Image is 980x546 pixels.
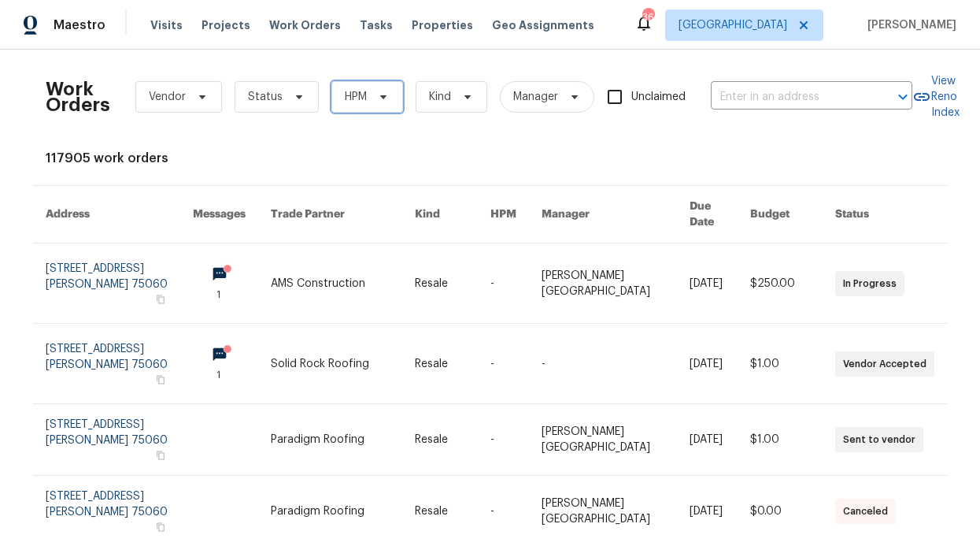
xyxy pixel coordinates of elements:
span: Manager [513,89,558,105]
td: [PERSON_NAME][GEOGRAPHIC_DATA] [529,404,677,476]
td: - [529,324,677,404]
span: HPM [345,89,367,105]
td: - [478,243,529,324]
td: Solid Rock Roofing [258,324,402,404]
span: [PERSON_NAME] [861,17,956,33]
button: Copy Address [153,520,168,534]
span: Maestro [54,17,105,33]
span: Kind [429,89,451,105]
th: Budget [738,186,823,243]
button: Copy Address [153,448,168,462]
input: Enter in an address [711,85,868,110]
span: Projects [202,17,250,33]
span: Work Orders [269,17,341,33]
th: Kind [402,186,478,243]
td: Resale [402,404,478,476]
td: - [478,404,529,476]
span: Properties [412,17,473,33]
th: Messages [180,186,258,243]
span: Tasks [360,20,393,31]
span: [GEOGRAPHIC_DATA] [679,17,787,33]
td: - [478,324,529,404]
div: 36 [642,9,653,25]
th: Manager [529,186,677,243]
td: Resale [402,324,478,404]
th: Trade Partner [258,186,402,243]
button: Open [892,86,914,108]
div: 117905 work orders [46,150,935,166]
span: Geo Assignments [492,17,594,33]
span: Unclaimed [631,89,686,106]
span: Visits [150,17,183,33]
th: HPM [478,186,529,243]
td: AMS Construction [258,243,402,324]
th: Address [33,186,180,243]
button: Copy Address [153,292,168,306]
th: Status [823,186,947,243]
td: Resale [402,243,478,324]
span: Vendor [149,89,186,105]
span: Status [248,89,283,105]
td: Paradigm Roofing [258,404,402,476]
td: [PERSON_NAME][GEOGRAPHIC_DATA] [529,243,677,324]
h2: Work Orders [46,81,110,113]
th: Due Date [677,186,738,243]
a: View Reno Index [912,73,960,121]
button: Copy Address [153,373,168,387]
